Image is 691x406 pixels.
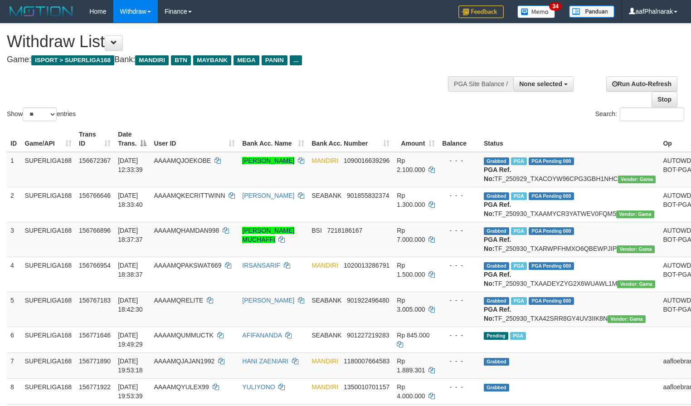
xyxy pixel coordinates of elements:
span: MANDIRI [135,55,169,65]
span: Rp 1.889.301 [397,357,425,374]
td: SUPERLIGA168 [21,352,76,378]
span: Marked by aafheankoy [511,297,527,305]
span: 156766646 [79,192,111,199]
td: SUPERLIGA168 [21,378,76,404]
span: SEABANK [311,332,341,339]
span: AAAAMQUMMUCTK [154,332,213,339]
th: Amount: activate to sort column ascending [393,126,438,152]
span: Rp 845.000 [397,332,429,339]
span: AAAAMQHAMDAN998 [154,227,219,234]
a: HANI ZAENIARI [242,357,288,365]
span: [DATE] 19:53:39 [118,383,143,400]
span: AAAAMQPAKSWAT669 [154,262,221,269]
span: Grabbed [484,192,509,200]
span: Grabbed [484,227,509,235]
td: TF_250929_TXACOYW96CPG3GBH1NHC [480,152,659,187]
div: - - - [442,331,477,340]
b: PGA Ref. No: [484,236,511,252]
th: Bank Acc. Name: activate to sort column ascending [238,126,308,152]
span: Rp 2.100.000 [397,157,425,173]
a: YULIYONO [242,383,275,391]
td: 7 [7,352,21,378]
span: Marked by aafsengchandara [511,262,527,270]
th: User ID: activate to sort column ascending [150,126,238,152]
span: AAAAMQKECRITTWINN [154,192,225,199]
a: [PERSON_NAME] [242,157,294,164]
span: Marked by aafheankoy [511,192,527,200]
img: Button%20Memo.svg [517,5,555,18]
span: Grabbed [484,262,509,270]
span: SEABANK [311,297,341,304]
span: MEGA [234,55,259,65]
span: Copy 901855832374 to clipboard [347,192,389,199]
span: MANDIRI [311,357,338,365]
th: Game/API: activate to sort column ascending [21,126,76,152]
span: PGA Pending [529,192,574,200]
div: - - - [442,261,477,270]
span: ... [290,55,302,65]
label: Show entries [7,108,76,121]
span: 156767183 [79,297,111,304]
label: Search: [595,108,684,121]
span: [DATE] 18:33:40 [118,192,143,208]
a: [PERSON_NAME] [242,297,294,304]
span: Rp 3.005.000 [397,297,425,313]
div: - - - [442,296,477,305]
th: Balance [438,126,480,152]
span: Vendor URL: https://trx31.1velocity.biz [608,315,646,323]
span: BTN [171,55,191,65]
span: PGA Pending [529,262,574,270]
span: SEABANK [311,192,341,199]
td: SUPERLIGA168 [21,187,76,222]
td: TF_250930_TXAAMYCR3YATWEV0FQM5 [480,187,659,222]
span: MANDIRI [311,262,338,269]
span: Rp 1.300.000 [397,192,425,208]
span: Vendor URL: https://trx31.1velocity.biz [616,210,654,218]
a: Stop [652,92,677,107]
span: MANDIRI [311,157,338,164]
td: SUPERLIGA168 [21,257,76,292]
a: [PERSON_NAME] MUCHAFFI [242,227,294,243]
span: Grabbed [484,157,509,165]
td: 6 [7,327,21,352]
b: PGA Ref. No: [484,201,511,217]
span: Marked by aafheankoy [510,332,526,340]
span: 156771922 [79,383,111,391]
b: PGA Ref. No: [484,306,511,322]
th: Date Trans.: activate to sort column descending [114,126,150,152]
div: PGA Site Balance / [448,76,513,92]
th: Trans ID: activate to sort column ascending [75,126,114,152]
td: 1 [7,152,21,187]
span: [DATE] 18:37:37 [118,227,143,243]
span: Vendor URL: https://trx31.1velocity.biz [617,245,655,253]
td: TF_250930_TXARWPFHMXO6QBEWPJIP [480,222,659,257]
span: Vendor URL: https://trx31.1velocity.biz [617,280,655,288]
th: Status [480,126,659,152]
span: Marked by aafsengchandara [511,227,527,235]
span: 156771646 [79,332,111,339]
td: TF_250930_TXAADEYZYG2X6WUAWL1M [480,257,659,292]
span: Vendor URL: https://trx31.1velocity.biz [618,176,656,183]
span: Copy 1350010701157 to clipboard [344,383,389,391]
span: Rp 4.000.000 [397,383,425,400]
span: MANDIRI [311,383,338,391]
span: PANIN [262,55,287,65]
span: BSI [311,227,322,234]
td: 2 [7,187,21,222]
span: AAAAMQYULEX99 [154,383,209,391]
b: PGA Ref. No: [484,271,511,287]
span: Copy 1020013286791 to clipboard [344,262,389,269]
span: Copy 901922496480 to clipboard [347,297,389,304]
input: Search: [620,108,684,121]
span: Grabbed [484,384,509,391]
span: AAAAMQRELITE [154,297,203,304]
a: AFIFANANDA [242,332,282,339]
span: AAAAMQJAJAN1992 [154,357,214,365]
b: PGA Ref. No: [484,166,511,182]
span: 156771890 [79,357,111,365]
span: PGA Pending [529,157,574,165]
span: [DATE] 19:49:29 [118,332,143,348]
span: PGA Pending [529,227,574,235]
div: - - - [442,226,477,235]
span: Rp 1.500.000 [397,262,425,278]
